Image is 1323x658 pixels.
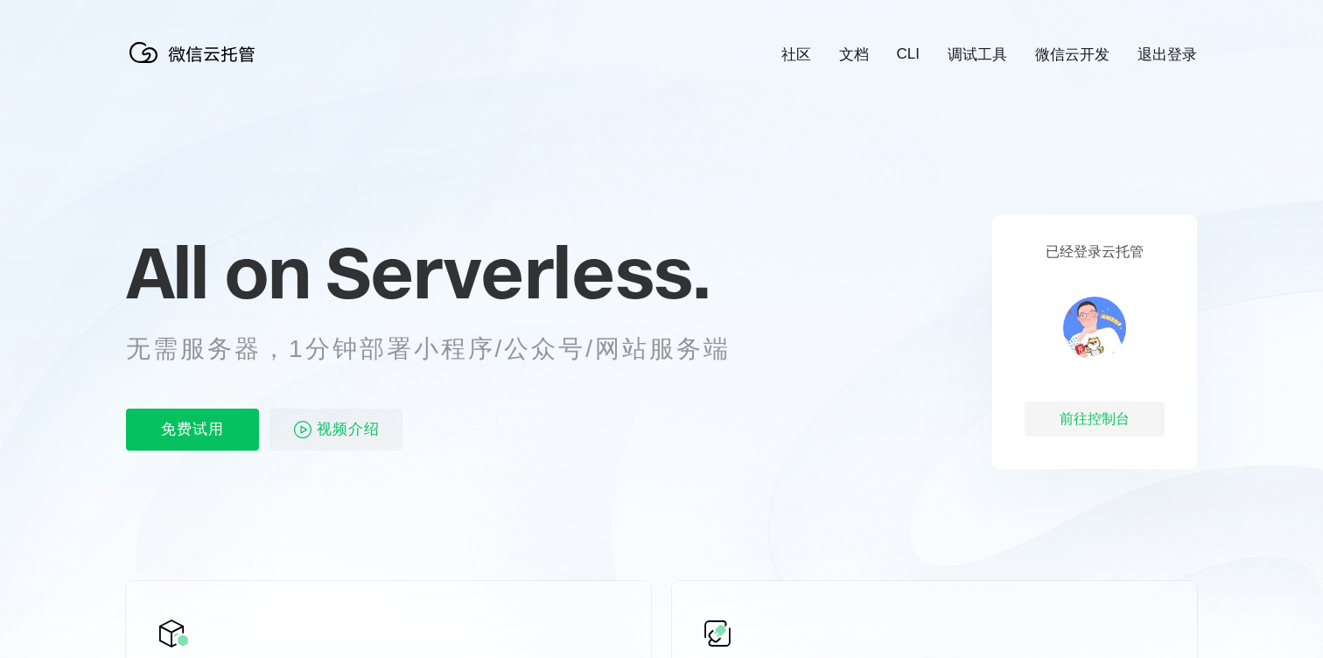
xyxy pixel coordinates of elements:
span: All on [126,228,309,316]
a: 微信云开发 [1035,45,1109,65]
p: 免费试用 [126,409,259,451]
div: 前往控制台 [1025,402,1165,437]
a: 文档 [839,45,869,65]
p: 已经登录云托管 [1046,243,1144,262]
p: 无需服务器，1分钟部署小程序/公众号/网站服务端 [126,332,763,367]
a: CLI [897,45,920,63]
span: Serverless. [325,228,710,316]
span: 视频介绍 [317,409,380,451]
a: 微信云托管 [126,58,266,73]
img: 微信云托管 [126,35,266,70]
img: video_play.svg [292,419,313,440]
a: 退出登录 [1137,45,1197,65]
a: 调试工具 [948,45,1007,65]
a: 社区 [781,45,811,65]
